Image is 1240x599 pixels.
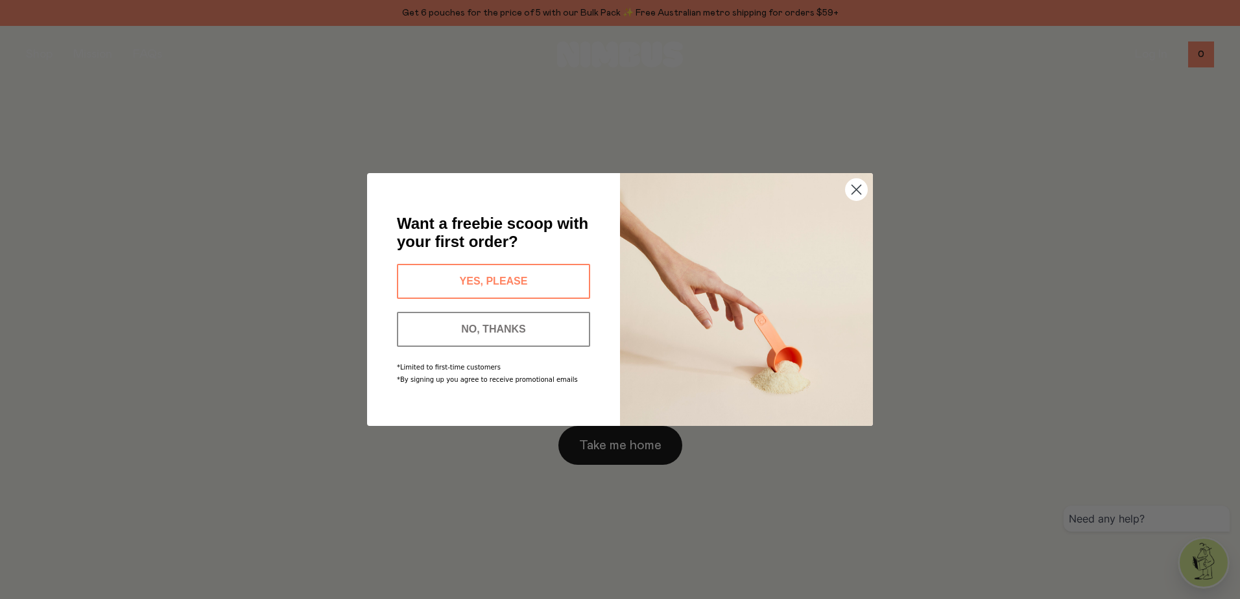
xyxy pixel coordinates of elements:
[620,173,873,426] img: c0d45117-8e62-4a02-9742-374a5db49d45.jpeg
[397,264,590,299] button: YES, PLEASE
[397,215,588,250] span: Want a freebie scoop with your first order?
[397,312,590,347] button: NO, THANKS
[397,376,578,383] span: *By signing up you agree to receive promotional emails
[397,364,501,371] span: *Limited to first-time customers
[845,178,868,201] button: Close dialog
